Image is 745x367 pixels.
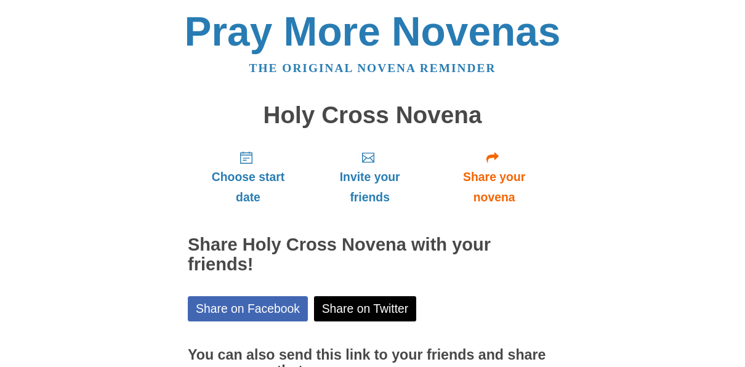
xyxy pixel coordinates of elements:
[200,167,296,208] span: Choose start date
[188,102,557,129] h1: Holy Cross Novena
[431,140,557,214] a: Share your novena
[188,140,308,214] a: Choose start date
[443,167,545,208] span: Share your novena
[185,9,561,54] a: Pray More Novenas
[249,62,496,75] a: The original novena reminder
[321,167,419,208] span: Invite your friends
[314,296,417,321] a: Share on Twitter
[188,235,557,275] h2: Share Holy Cross Novena with your friends!
[188,296,308,321] a: Share on Facebook
[308,140,431,214] a: Invite your friends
